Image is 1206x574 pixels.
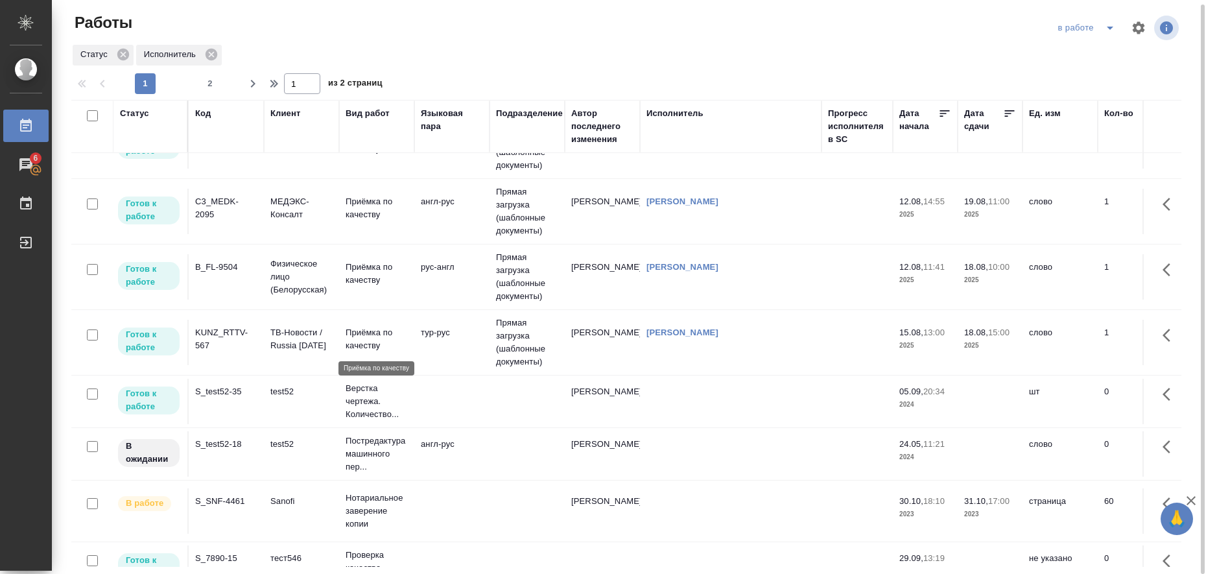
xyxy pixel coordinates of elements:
p: 2025 [899,208,951,221]
p: 2023 [964,508,1016,521]
p: ТВ-Новости / Russia [DATE] [270,326,333,352]
p: Готов к работе [126,328,172,354]
div: Исполнитель может приступить к работе [117,261,181,291]
p: Статус [80,48,112,61]
p: Исполнитель [144,48,200,61]
div: Исполнитель [136,45,222,66]
div: Исполнитель может приступить к работе [117,326,181,357]
td: слово [1023,431,1098,477]
p: 2025 [964,274,1016,287]
p: 13:00 [923,328,945,337]
div: S_7890-15 [195,552,257,565]
p: 11:21 [923,439,945,449]
p: 2024 [899,398,951,411]
div: Исполнитель может приступить к работе [117,385,181,416]
td: слово [1023,320,1098,365]
p: Готов к работе [126,263,172,289]
td: [PERSON_NAME] [565,320,640,365]
p: 24.05, [899,439,923,449]
td: [PERSON_NAME] [565,254,640,300]
td: 1 [1098,320,1163,365]
td: англ-рус [414,189,490,234]
p: тест546 [270,552,333,565]
td: англ-рус [414,431,490,477]
div: S_SNF-4461 [195,495,257,508]
td: 1 [1098,189,1163,234]
p: 2024 [899,451,951,464]
p: 30.10, [899,496,923,506]
td: 0 [1098,379,1163,424]
td: Прямая загрузка (шаблонные документы) [490,179,565,244]
p: В работе [126,497,163,510]
p: test52 [270,438,333,451]
p: 18.08, [964,262,988,272]
p: Верстка чертежа. Количество... [346,382,408,421]
td: [PERSON_NAME] [565,189,640,234]
div: Дата сдачи [964,107,1003,133]
div: Исполнитель выполняет работу [117,495,181,512]
p: 12.08, [899,197,923,206]
span: 2 [200,77,220,90]
p: 18.08, [964,328,988,337]
span: Работы [71,12,132,33]
p: Постредактура машинного пер... [346,435,408,473]
div: S_test52-18 [195,438,257,451]
td: слово [1023,254,1098,300]
p: 10:00 [988,262,1010,272]
div: Языковая пара [421,107,483,133]
p: 14:55 [923,197,945,206]
span: из 2 страниц [328,75,383,94]
span: Посмотреть информацию [1154,16,1181,40]
p: 2025 [899,274,951,287]
td: страница [1023,488,1098,534]
p: 11:00 [988,197,1010,206]
div: Вид работ [346,107,390,120]
a: [PERSON_NAME] [646,328,718,337]
p: 31.10, [964,496,988,506]
p: test52 [270,385,333,398]
td: [PERSON_NAME] [565,488,640,534]
a: 6 [3,149,49,181]
p: 18:10 [923,496,945,506]
p: В ожидании [126,440,172,466]
div: S_test52-35 [195,385,257,398]
button: 2 [200,73,220,94]
div: split button [1055,18,1123,38]
div: Подразделение [496,107,563,120]
div: Статус [120,107,149,120]
button: Здесь прячутся важные кнопки [1155,320,1186,351]
div: Статус [73,45,134,66]
td: шт [1023,379,1098,424]
p: Физическое лицо (Белорусская) [270,257,333,296]
div: Клиент [270,107,300,120]
div: Исполнитель [646,107,703,120]
p: Готов к работе [126,387,172,413]
p: Приёмка по качеству [346,261,408,287]
td: [PERSON_NAME] [565,379,640,424]
p: Нотариальное заверение копии [346,492,408,531]
p: 12.08, [899,262,923,272]
p: 19.08, [964,197,988,206]
td: Прямая загрузка (шаблонные документы) [490,310,565,375]
button: Здесь прячутся важные кнопки [1155,379,1186,410]
div: Исполнитель может приступить к работе [117,195,181,226]
td: 60 [1098,488,1163,534]
p: 13:19 [923,553,945,563]
p: Приёмка по качеству [346,326,408,352]
span: Настроить таблицу [1123,12,1154,43]
a: [PERSON_NAME] [646,197,718,206]
p: 15.08, [899,328,923,337]
p: 2025 [964,208,1016,221]
div: KUNZ_RTTV-567 [195,326,257,352]
div: Код [195,107,211,120]
a: [PERSON_NAME] [646,262,718,272]
span: 6 [25,152,45,165]
p: МЕДЭКС-Консалт [270,195,333,221]
button: 🙏 [1161,503,1193,535]
td: тур-рус [414,320,490,365]
p: 15:00 [988,328,1010,337]
td: Прямая загрузка (шаблонные документы) [490,245,565,309]
td: слово [1023,189,1098,234]
div: Кол-во [1104,107,1133,120]
span: 🙏 [1166,505,1188,532]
